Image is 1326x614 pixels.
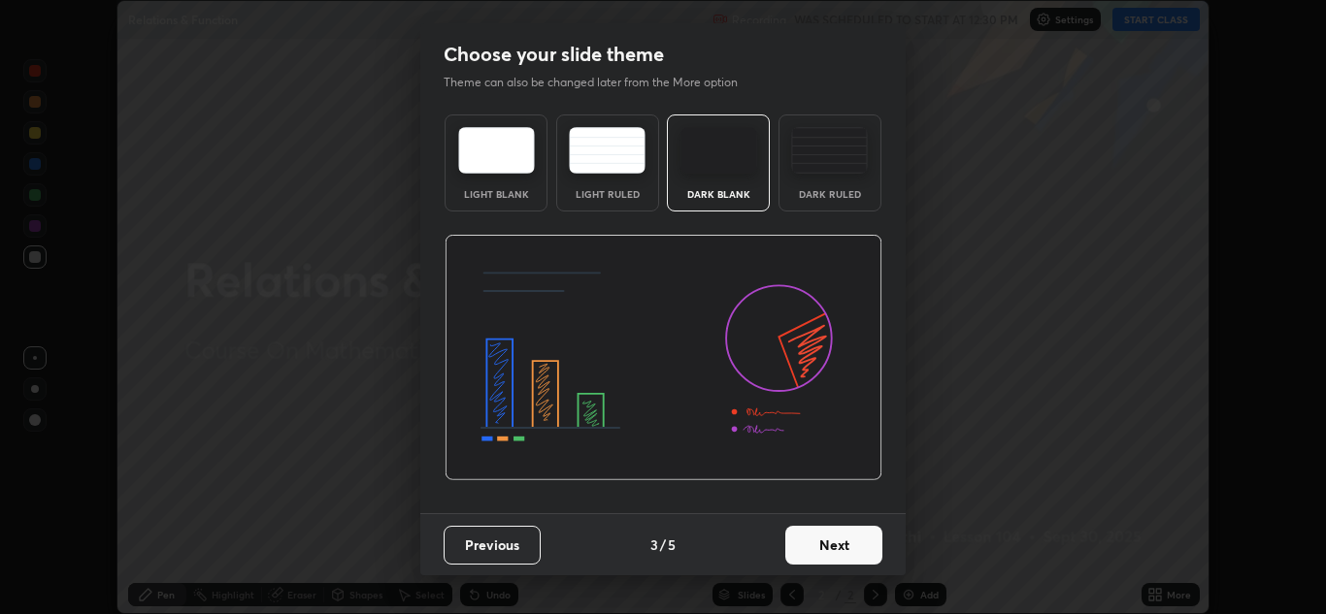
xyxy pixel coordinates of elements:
img: darkTheme.f0cc69e5.svg [680,127,757,174]
h4: / [660,534,666,555]
h4: 3 [650,534,658,555]
div: Dark Ruled [791,189,869,199]
div: Light Ruled [569,189,646,199]
img: lightRuledTheme.5fabf969.svg [569,127,646,174]
div: Dark Blank [680,189,757,199]
h4: 5 [668,534,676,555]
h2: Choose your slide theme [444,42,664,67]
button: Previous [444,526,541,565]
p: Theme can also be changed later from the More option [444,74,758,91]
img: darkRuledTheme.de295e13.svg [791,127,868,174]
img: lightTheme.e5ed3b09.svg [458,127,535,174]
div: Light Blank [457,189,535,199]
img: darkThemeBanner.d06ce4a2.svg [445,235,882,481]
button: Next [785,526,882,565]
